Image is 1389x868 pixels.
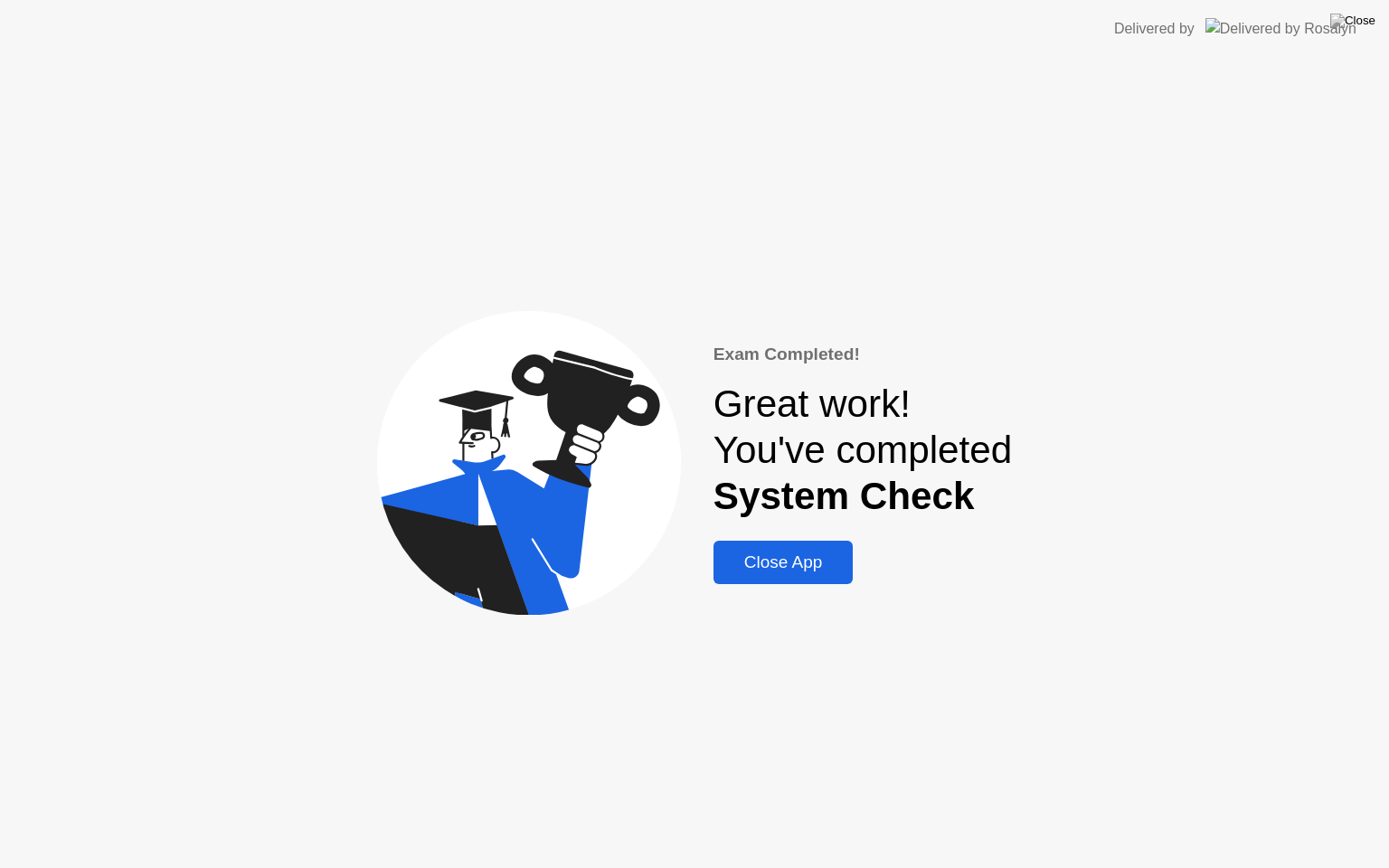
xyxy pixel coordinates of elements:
div: Great work! You've completed [713,382,1013,519]
div: Exam Completed! [713,342,1013,368]
button: Close App [713,541,854,584]
div: Delivered by [1114,18,1195,40]
b: System Check [713,475,975,517]
img: Delivered by Rosalyn [1205,18,1356,39]
img: Close [1330,14,1375,28]
div: Close App [719,552,848,572]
